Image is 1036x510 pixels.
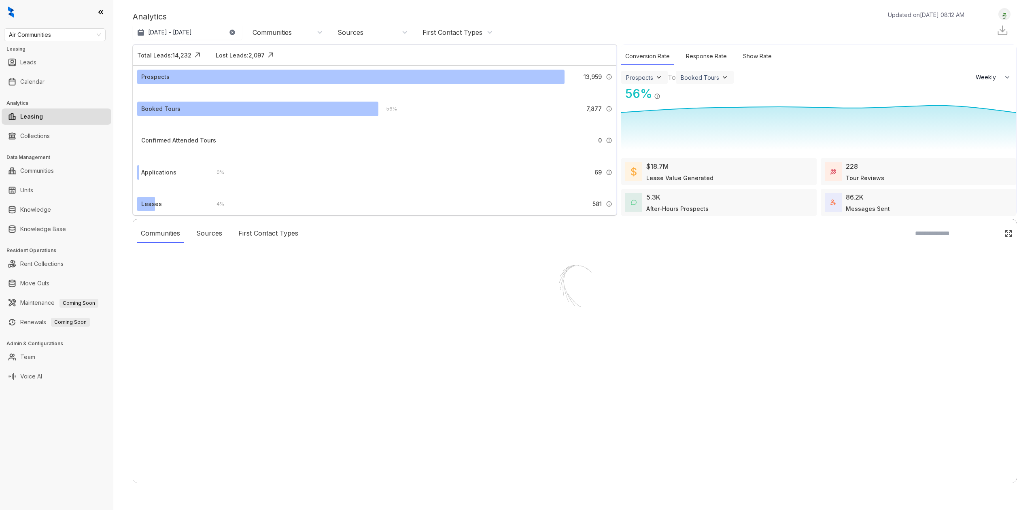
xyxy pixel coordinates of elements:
div: Communities [253,28,292,37]
div: 4 % [208,200,224,208]
div: 56 % [621,85,652,103]
img: ViewFilterArrow [721,73,729,81]
div: To [668,72,676,82]
li: Rent Collections [2,256,111,272]
div: Total Leads: 14,232 [137,51,191,59]
a: RenewalsComing Soon [20,314,90,330]
img: AfterHoursConversations [631,200,637,206]
a: Calendar [20,74,45,90]
div: Lost Leads: 2,097 [216,51,265,59]
li: Renewals [2,314,111,330]
img: Click Icon [660,86,673,98]
h3: Leasing [6,45,113,53]
div: Sources [192,224,226,243]
div: Prospects [141,72,170,81]
img: Info [606,201,612,207]
img: SearchIcon [987,230,994,237]
li: Move Outs [2,275,111,291]
li: Voice AI [2,368,111,385]
img: UserAvatar [999,10,1010,19]
li: Maintenance [2,295,111,311]
img: Download [996,24,1008,36]
span: 0 [598,136,602,145]
li: Leads [2,54,111,70]
div: Communities [137,224,184,243]
a: Leads [20,54,36,70]
div: After-Hours Prospects [646,204,709,213]
li: Team [2,349,111,365]
span: 13,959 [584,72,602,81]
a: Voice AI [20,368,42,385]
a: Move Outs [20,275,49,291]
img: Click Icon [265,49,277,61]
a: Leasing [20,108,43,125]
li: Units [2,182,111,198]
div: Lease Value Generated [646,174,713,182]
img: Info [606,74,612,80]
span: Air Communities [9,29,101,41]
div: Response Rate [682,48,731,65]
img: Info [654,93,660,100]
div: Loading... [560,329,589,337]
span: 581 [592,200,602,208]
div: Booked Tours [141,104,180,113]
div: First Contact Types [422,28,482,37]
div: Tour Reviews [846,174,884,182]
img: Info [606,169,612,176]
div: Confirmed Attended Tours [141,136,216,145]
div: 0 % [208,168,224,177]
img: ViewFilterArrow [655,73,663,81]
img: Click Icon [191,49,204,61]
img: Info [606,137,612,144]
p: Updated on [DATE] 08:12 AM [888,11,964,19]
li: Knowledge [2,202,111,218]
div: Show Rate [739,48,776,65]
h3: Analytics [6,100,113,107]
div: 56 % [378,104,397,113]
div: 228 [846,161,858,171]
div: Leases [141,200,162,208]
div: Applications [141,168,176,177]
span: Coming Soon [59,299,98,308]
img: TotalFum [830,200,836,205]
img: LeaseValue [631,167,637,176]
img: Info [606,106,612,112]
div: 86.2K [846,192,864,202]
li: Knowledge Base [2,221,111,237]
div: 5.3K [646,192,660,202]
a: Knowledge [20,202,51,218]
div: Prospects [626,74,653,81]
a: Units [20,182,33,198]
div: First Contact Types [234,224,302,243]
div: Sources [338,28,363,37]
img: Loader [534,248,615,329]
h3: Resident Operations [6,247,113,254]
li: Communities [2,163,111,179]
a: Knowledge Base [20,221,66,237]
li: Collections [2,128,111,144]
li: Leasing [2,108,111,125]
p: [DATE] - [DATE] [148,28,192,36]
h3: Data Management [6,154,113,161]
li: Calendar [2,74,111,90]
span: 69 [594,168,602,177]
div: Conversion Rate [621,48,674,65]
a: Communities [20,163,54,179]
p: Analytics [133,11,167,23]
span: Weekly [976,73,1000,81]
h3: Admin & Configurations [6,340,113,347]
a: Collections [20,128,50,144]
img: Click Icon [1004,229,1013,238]
span: Coming Soon [51,318,90,327]
div: Booked Tours [681,74,719,81]
a: Rent Collections [20,256,64,272]
img: TourReviews [830,169,836,174]
img: logo [8,6,14,18]
div: $18.7M [646,161,669,171]
button: Weekly [971,70,1016,85]
div: Messages Sent [846,204,890,213]
span: 7,877 [586,104,602,113]
button: [DATE] - [DATE] [133,25,242,40]
a: Team [20,349,35,365]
